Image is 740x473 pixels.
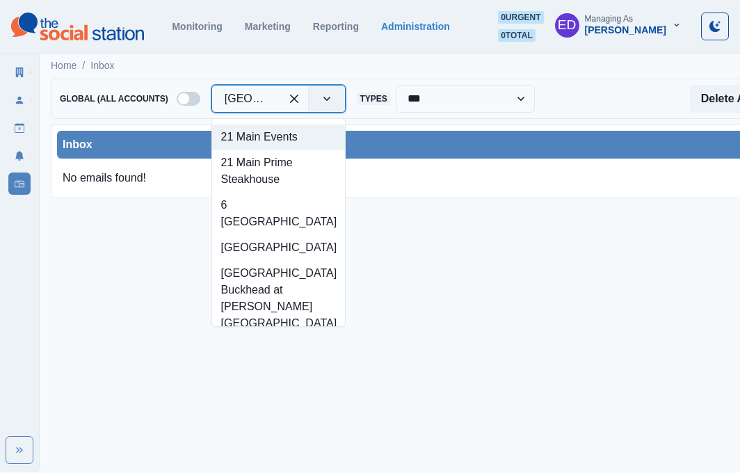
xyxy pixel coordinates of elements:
span: / [82,58,85,73]
a: Reporting [313,21,359,32]
p: No emails found! [57,164,152,192]
div: [PERSON_NAME] [585,24,666,36]
a: Inbox [90,58,114,73]
img: logoTextSVG.62801f218bc96a9b266caa72a09eb111.svg [11,13,144,40]
a: Monitoring [172,21,222,32]
div: 6 [GEOGRAPHIC_DATA] [212,193,346,235]
div: Elizabeth Dempsey [558,8,577,42]
div: Managing As [585,14,633,24]
button: Expand [6,436,33,464]
button: Managing As[PERSON_NAME] [544,11,693,39]
div: [GEOGRAPHIC_DATA] [212,234,346,260]
button: Toggle Mode [701,13,729,40]
a: Administration [381,21,450,32]
a: Inbox [8,173,31,195]
div: [GEOGRAPHIC_DATA] Buckhead at [PERSON_NAME][GEOGRAPHIC_DATA] [212,260,346,336]
div: 21 Main Prime Steakhouse [212,150,346,193]
div: Clear selected options [283,88,305,110]
a: Clients [8,61,31,83]
div: 21 Main Events [212,125,346,150]
a: Notifications [8,145,31,167]
span: Types [357,93,389,105]
a: Users [8,89,31,111]
a: Marketing [245,21,291,32]
span: 0 total [498,29,536,42]
span: Global (All Accounts) [57,93,171,105]
nav: breadcrumb [51,58,115,73]
a: Home [51,58,77,73]
a: Draft Posts [8,117,31,139]
span: 0 urgent [498,11,543,24]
